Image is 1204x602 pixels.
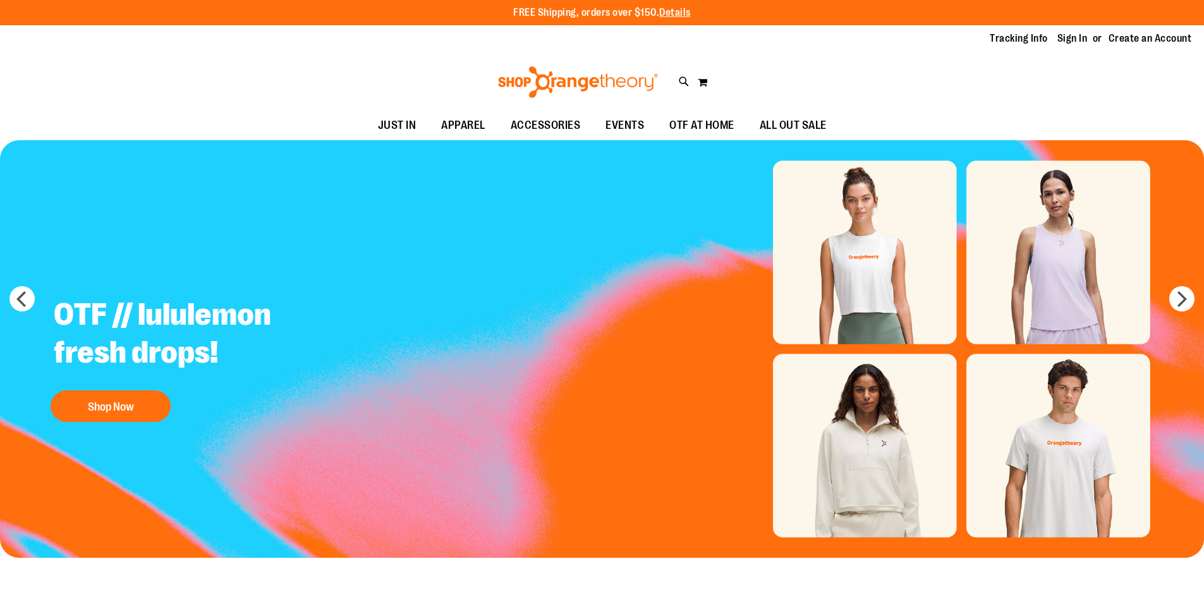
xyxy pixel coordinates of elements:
span: EVENTS [605,111,644,140]
a: OTF // lululemon fresh drops! Shop Now [44,286,358,428]
span: ALL OUT SALE [760,111,827,140]
p: FREE Shipping, orders over $150. [513,6,691,20]
button: Shop Now [51,390,171,422]
span: ACCESSORIES [511,111,581,140]
button: next [1169,286,1195,311]
button: prev [9,286,35,311]
a: Details [659,7,691,18]
span: OTF AT HOME [669,111,734,140]
img: Shop Orangetheory [496,66,660,98]
span: JUST IN [378,111,417,140]
a: Tracking Info [990,32,1048,45]
a: Sign In [1057,32,1088,45]
a: Create an Account [1109,32,1192,45]
span: APPAREL [441,111,485,140]
h2: OTF // lululemon fresh drops! [44,286,358,384]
